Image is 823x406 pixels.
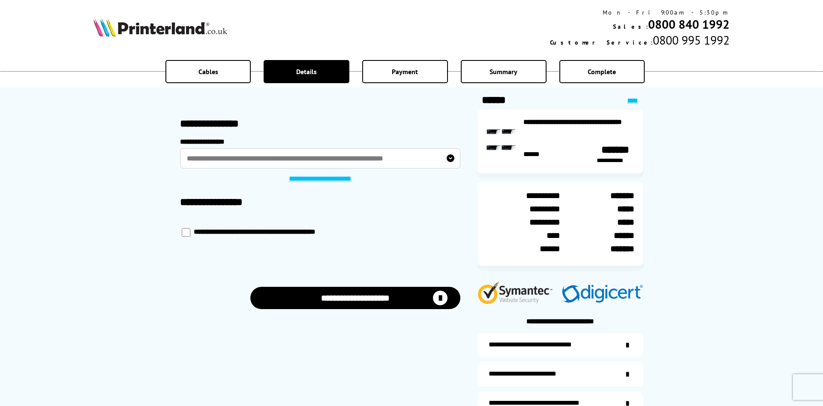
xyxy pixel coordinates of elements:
[296,67,317,76] span: Details
[478,362,643,386] a: items-arrive
[588,67,616,76] span: Complete
[648,16,730,32] a: 0800 840 1992
[478,333,643,357] a: additional-ink
[490,67,517,76] span: Summary
[392,67,418,76] span: Payment
[613,23,648,30] span: Sales:
[93,18,227,37] img: Printerland Logo
[550,9,730,16] div: Mon - Fri 9:00am - 5:30pm
[198,67,218,76] span: Cables
[653,32,730,48] span: 0800 995 1992
[550,39,653,46] span: Customer Service:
